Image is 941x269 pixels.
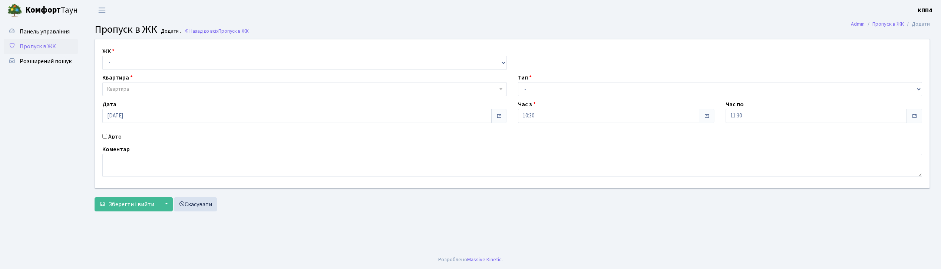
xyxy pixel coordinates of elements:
[851,20,865,28] a: Admin
[4,39,78,54] a: Пропуск в ЖК
[840,16,941,32] nav: breadcrumb
[518,100,536,109] label: Час з
[95,197,159,211] button: Зберегти і вийти
[467,256,502,263] a: Massive Kinetic
[93,4,111,16] button: Переключити навігацію
[518,73,532,82] label: Тип
[159,28,181,35] small: Додати .
[107,85,129,93] span: Квартира
[918,6,932,14] b: КПП4
[218,27,249,35] span: Пропуск в ЖК
[872,20,904,28] a: Пропуск в ЖК
[25,4,78,17] span: Таун
[109,200,154,208] span: Зберегти і вийти
[4,24,78,39] a: Панель управління
[20,42,56,51] span: Пропуск в ЖК
[184,27,249,35] a: Назад до всіхПропуск в ЖК
[726,100,744,109] label: Час по
[20,57,72,65] span: Розширений пошук
[20,27,70,36] span: Панель управління
[438,256,503,264] div: Розроблено .
[102,145,130,154] label: Коментар
[102,100,116,109] label: Дата
[95,22,157,37] span: Пропуск в ЖК
[904,20,930,28] li: Додати
[25,4,61,16] b: Комфорт
[102,73,133,82] label: Квартира
[7,3,22,18] img: logo.png
[102,47,115,56] label: ЖК
[174,197,217,211] a: Скасувати
[918,6,932,15] a: КПП4
[4,54,78,69] a: Розширений пошук
[108,132,122,141] label: Авто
